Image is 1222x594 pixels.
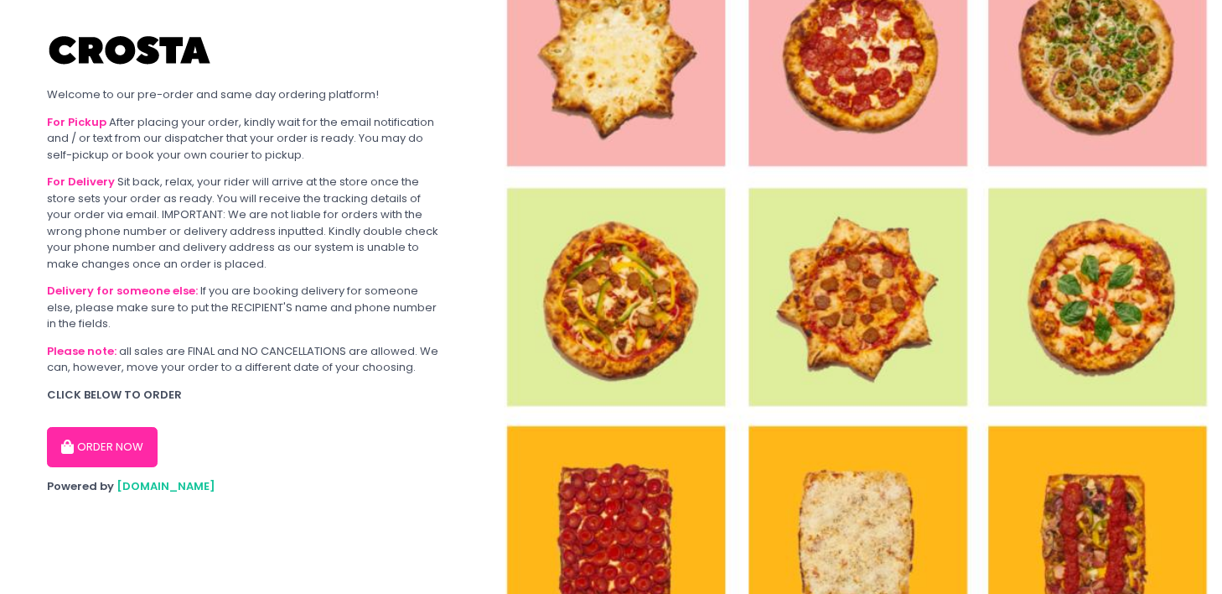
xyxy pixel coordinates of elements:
div: Powered by [47,478,442,495]
img: Crosta Pizzeria [47,25,215,76]
b: For Pickup [47,114,106,130]
b: Please note: [47,343,117,359]
button: ORDER NOW [47,427,158,467]
div: Welcome to our pre-order and same day ordering platform! [47,86,442,103]
div: CLICK BELOW TO ORDER [47,387,442,404]
a: [DOMAIN_NAME] [117,478,215,494]
b: For Delivery [47,174,115,190]
b: Delivery for someone else: [47,283,198,299]
div: If you are booking delivery for someone else, please make sure to put the RECIPIENT'S name and ph... [47,283,442,332]
div: all sales are FINAL and NO CANCELLATIONS are allowed. We can, however, move your order to a diffe... [47,343,442,376]
div: After placing your order, kindly wait for the email notification and / or text from our dispatche... [47,114,442,164]
div: Sit back, relax, your rider will arrive at the store once the store sets your order as ready. You... [47,174,442,272]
